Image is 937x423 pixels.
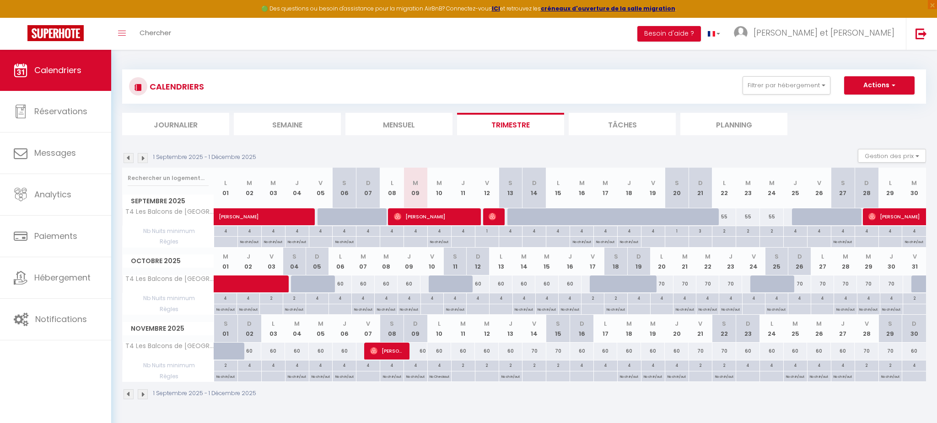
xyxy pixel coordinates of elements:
a: créneaux d'ouverture de la salle migration [541,5,675,12]
abbr: V [269,252,274,261]
p: No ch in/out [377,304,395,313]
div: 2 [903,293,926,302]
th: 08 [380,315,404,343]
div: 4 [490,293,512,302]
abbr: M [413,179,418,187]
span: Calendriers [34,64,81,76]
div: 70 [788,275,811,292]
abbr: J [295,179,299,187]
p: No ch in/out [836,304,855,313]
p: No ch in/out [573,237,591,245]
div: 4 [452,226,475,235]
th: 31 [903,248,926,275]
span: Règles [123,304,214,314]
span: Septembre 2025 [123,195,214,208]
div: 4 [618,226,641,235]
abbr: D [315,252,319,261]
p: No ch in/out [538,304,556,313]
th: 14 [522,315,546,343]
span: [PERSON_NAME] [219,203,303,221]
abbr: S [675,179,679,187]
abbr: L [557,179,560,187]
th: 11 [444,248,467,275]
div: 4 [536,293,558,302]
th: 19 [641,315,665,343]
th: 21 [689,315,712,343]
div: 4 [356,226,380,235]
div: 4 [428,226,451,235]
div: 4 [879,226,902,235]
abbr: J [889,252,893,261]
th: 07 [356,168,380,208]
abbr: M [745,179,751,187]
div: 1 [665,226,689,235]
abbr: D [366,179,371,187]
div: 4 [214,226,237,235]
abbr: L [500,252,502,261]
div: 4 [375,293,397,302]
p: No ch in/out [446,304,464,313]
button: Actions [844,76,915,95]
div: 1 [475,226,499,235]
div: 2 [260,293,282,302]
th: 02 [237,168,261,208]
span: Notifications [35,313,87,325]
th: 18 [617,315,641,343]
p: No ch in/out [240,237,258,245]
span: Analytics [34,189,71,200]
abbr: J [568,252,572,261]
th: 03 [261,168,285,208]
abbr: D [698,179,703,187]
div: 4 [513,293,535,302]
abbr: M [579,179,585,187]
th: 25 [765,248,788,275]
div: 4 [808,226,831,235]
th: 16 [570,315,594,343]
th: 06 [329,248,352,275]
th: 02 [237,248,260,275]
th: 15 [535,248,558,275]
th: 01 [214,248,237,275]
abbr: J [247,252,250,261]
span: Octobre 2025 [123,254,214,268]
th: 30 [902,168,926,208]
th: 17 [594,168,618,208]
abbr: M [769,179,775,187]
abbr: V [752,252,756,261]
th: 26 [807,168,831,208]
span: Règles [123,237,214,247]
abbr: S [342,179,346,187]
th: 13 [499,168,522,208]
p: No ch in/out [335,237,354,245]
th: 10 [427,315,451,343]
abbr: D [864,179,869,187]
div: 4 [333,226,356,235]
h3: CALENDRIERS [147,76,204,97]
p: No ch in/out [767,304,786,313]
li: Mensuel [345,113,452,135]
div: 4 [902,226,926,235]
th: 11 [451,315,475,343]
th: 11 [451,168,475,208]
p: No ch in/out [676,304,694,313]
p: 1 Septembre 2025 - 1 Décembre 2025 [153,153,256,162]
th: 22 [696,248,719,275]
abbr: S [292,252,296,261]
abbr: D [797,252,802,261]
p: No ch in/out [596,237,614,245]
th: 12 [467,248,490,275]
div: 4 [594,226,617,235]
th: 27 [831,168,855,208]
th: 01 [214,168,238,208]
th: 01 [214,315,238,343]
abbr: L [821,252,824,261]
p: No ch in/out [905,237,923,245]
div: 4 [262,226,285,235]
strong: ICI [492,5,500,12]
abbr: L [339,252,342,261]
div: 70 [719,275,742,292]
a: Chercher [133,18,178,50]
p: No ch in/out [285,304,303,313]
abbr: V [485,179,489,187]
th: 17 [594,315,618,343]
